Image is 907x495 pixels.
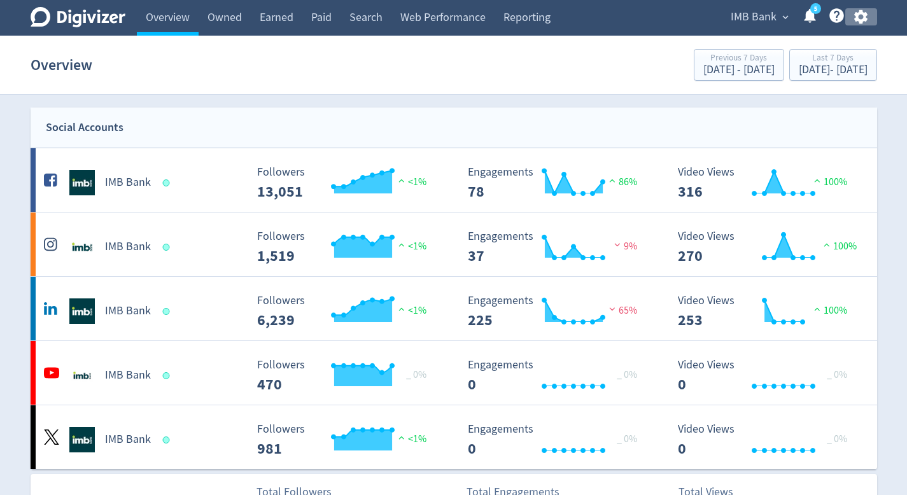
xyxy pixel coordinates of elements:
[251,230,442,264] svg: Followers ---
[395,240,426,253] span: <1%
[799,53,868,64] div: Last 7 Days
[105,239,151,254] h5: IMB Bank
[726,7,792,27] button: IMB Bank
[780,11,791,23] span: expand_more
[162,179,173,186] span: Data last synced: 1 Oct 2025, 2:02am (AEST)
[69,170,95,195] img: IMB Bank undefined
[162,308,173,315] span: Data last synced: 1 Oct 2025, 12:01am (AEST)
[461,423,652,457] svg: Engagements 0
[31,405,877,469] a: IMB Bank undefinedIMB Bank Followers --- Followers 981 <1% Engagements 0 Engagements 0 _ 0% Video...
[105,432,151,447] h5: IMB Bank
[827,368,847,381] span: _ 0%
[611,240,624,249] img: negative-performance.svg
[31,148,877,212] a: IMB Bank undefinedIMB Bank Followers --- Followers 13,051 <1% Engagements 78 Engagements 78 86% V...
[611,240,637,253] span: 9%
[811,304,824,314] img: positive-performance.svg
[105,175,151,190] h5: IMB Bank
[31,341,877,405] a: IMB Bank undefinedIMB Bank Followers --- _ 0% Followers 470 Engagements 0 Engagements 0 _ 0% Vide...
[31,277,877,340] a: IMB Bank undefinedIMB Bank Followers --- Followers 6,239 <1% Engagements 225 Engagements 225 65% ...
[406,368,426,381] span: _ 0%
[820,240,833,249] img: positive-performance.svg
[461,230,652,264] svg: Engagements 37
[162,436,173,443] span: Data last synced: 30 Sep 2025, 5:02pm (AEST)
[251,166,442,200] svg: Followers ---
[251,295,442,328] svg: Followers ---
[69,298,95,324] img: IMB Bank undefined
[395,176,408,185] img: positive-performance.svg
[811,176,824,185] img: positive-performance.svg
[827,433,847,445] span: _ 0%
[461,359,652,393] svg: Engagements 0
[617,368,637,381] span: _ 0%
[69,363,95,388] img: IMB Bank undefined
[671,166,862,200] svg: Video Views 316
[606,304,637,317] span: 65%
[395,433,426,445] span: <1%
[461,166,652,200] svg: Engagements 78
[69,234,95,260] img: IMB Bank undefined
[799,64,868,76] div: [DATE] - [DATE]
[31,213,877,276] a: IMB Bank undefinedIMB Bank Followers --- Followers 1,519 <1% Engagements 37 Engagements 37 9% Vid...
[617,433,637,445] span: _ 0%
[820,240,857,253] span: 100%
[813,4,817,13] text: 5
[606,176,619,185] img: positive-performance.svg
[461,295,652,328] svg: Engagements 225
[694,49,784,81] button: Previous 7 Days[DATE] - [DATE]
[811,176,847,188] span: 100%
[811,304,847,317] span: 100%
[251,359,442,393] svg: Followers ---
[395,304,408,314] img: positive-performance.svg
[671,359,862,393] svg: Video Views 0
[69,427,95,452] img: IMB Bank undefined
[31,45,92,85] h1: Overview
[395,304,426,317] span: <1%
[703,53,775,64] div: Previous 7 Days
[606,176,637,188] span: 86%
[395,433,408,442] img: positive-performance.svg
[703,64,775,76] div: [DATE] - [DATE]
[162,372,173,379] span: Data last synced: 30 Sep 2025, 9:02pm (AEST)
[251,423,442,457] svg: Followers ---
[671,423,862,457] svg: Video Views 0
[162,244,173,251] span: Data last synced: 1 Oct 2025, 7:01am (AEST)
[46,118,123,137] div: Social Accounts
[671,230,862,264] svg: Video Views 270
[671,295,862,328] svg: Video Views 253
[731,7,777,27] span: IMB Bank
[105,303,151,319] h5: IMB Bank
[789,49,877,81] button: Last 7 Days[DATE]- [DATE]
[105,368,151,383] h5: IMB Bank
[395,176,426,188] span: <1%
[606,304,619,314] img: negative-performance.svg
[810,3,821,14] a: 5
[395,240,408,249] img: positive-performance.svg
